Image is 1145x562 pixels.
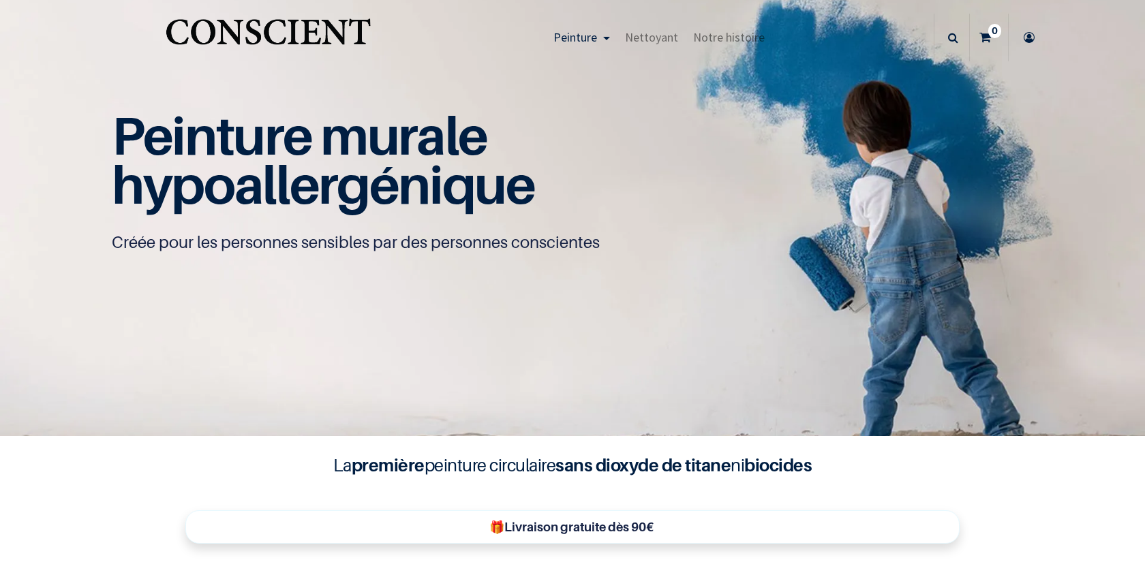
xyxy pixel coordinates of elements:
b: biocides [744,454,812,475]
b: première [352,454,425,475]
span: Peinture murale [112,104,487,167]
span: hypoallergénique [112,153,535,216]
h4: La peinture circulaire ni [300,452,845,478]
a: 0 [970,14,1008,61]
span: Peinture [553,29,597,45]
span: Notre histoire [693,29,765,45]
a: Peinture [546,14,617,61]
b: sans dioxyde de titane [555,454,731,475]
img: Conscient [163,11,373,65]
sup: 0 [988,24,1001,37]
span: Nettoyant [625,29,678,45]
p: Créée pour les personnes sensibles par des personnes conscientes [112,232,1033,253]
a: Logo of Conscient [163,11,373,65]
b: 🎁Livraison gratuite dès 90€ [489,520,654,534]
